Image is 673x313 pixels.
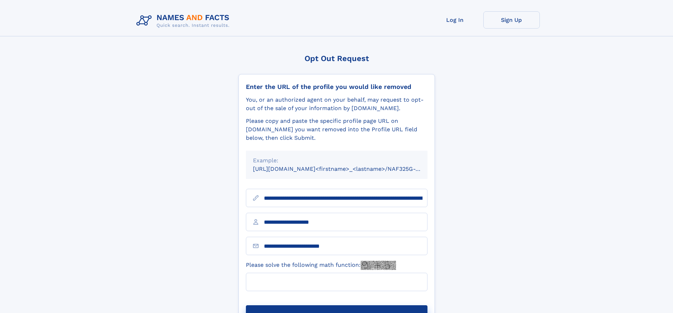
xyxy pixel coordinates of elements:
small: [URL][DOMAIN_NAME]<firstname>_<lastname>/NAF325G-xxxxxxxx [253,165,441,172]
div: Enter the URL of the profile you would like removed [246,83,427,91]
label: Please solve the following math function: [246,261,396,270]
img: Logo Names and Facts [134,11,235,30]
a: Sign Up [483,11,540,29]
a: Log In [427,11,483,29]
div: You, or an authorized agent on your behalf, may request to opt-out of the sale of your informatio... [246,96,427,113]
div: Example: [253,156,420,165]
div: Please copy and paste the specific profile page URL on [DOMAIN_NAME] you want removed into the Pr... [246,117,427,142]
div: Opt Out Request [238,54,435,63]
